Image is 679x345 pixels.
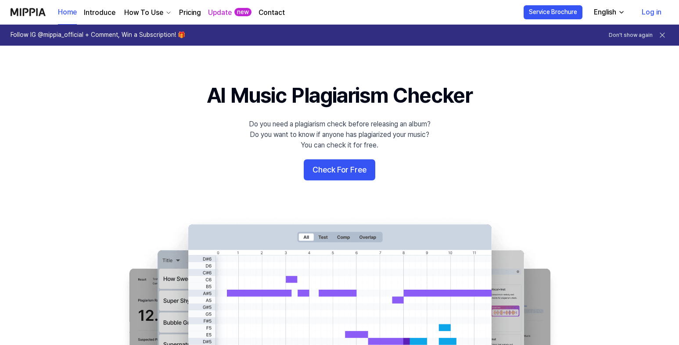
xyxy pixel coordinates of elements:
a: Introduce [84,7,115,18]
div: Do you need a plagiarism check before releasing an album? Do you want to know if anyone has plagi... [249,119,431,151]
a: Update [208,7,232,18]
div: new [234,8,251,17]
button: Check For Free [304,159,375,180]
button: Don't show again [609,32,653,39]
button: Service Brochure [524,5,582,19]
a: Contact [259,7,285,18]
h1: Follow IG @mippia_official + Comment, Win a Subscription! 🎁 [11,31,185,40]
div: How To Use [122,7,165,18]
h1: AI Music Plagiarism Checker [207,81,472,110]
div: English [592,7,618,18]
button: How To Use [122,7,172,18]
a: Pricing [179,7,201,18]
a: Home [58,0,77,25]
button: English [587,4,630,21]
